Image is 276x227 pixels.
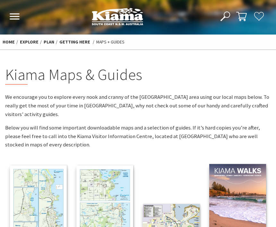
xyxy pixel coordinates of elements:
[3,39,15,45] a: Home
[92,8,143,25] img: Kiama Logo
[5,65,271,84] h2: Kiama Maps & Guides
[5,93,271,119] p: We encourage you to explore every nook and cranny of the [GEOGRAPHIC_DATA] area using our local m...
[59,39,90,45] a: Getting Here
[5,124,271,149] p: Below you will find some important downloadable maps and a selection of guides. If it’s hard copi...
[44,39,54,45] a: Plan
[20,39,39,45] a: Explore
[96,39,125,46] li: Maps + Guides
